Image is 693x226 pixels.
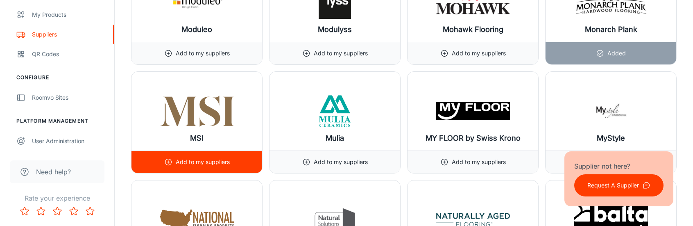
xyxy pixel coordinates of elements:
h6: Monarch Plank [585,24,637,35]
div: QR Codes [32,50,106,59]
p: Add to my suppliers [176,49,230,58]
button: Rate 5 star [82,203,98,219]
img: MY FLOOR by Swiss Krono [436,95,510,128]
span: Need help? [36,167,71,177]
div: Suppliers [32,30,106,39]
button: Rate 3 star [49,203,66,219]
p: Request A Supplier [587,181,639,190]
button: Rate 4 star [66,203,82,219]
h6: MyStyle [597,132,625,144]
img: MyStyle [574,95,648,128]
p: Add to my suppliers [314,49,368,58]
p: Added [607,49,626,58]
h6: Mulia [326,132,344,144]
img: Mulia [298,95,372,128]
button: Request A Supplier [574,174,664,196]
div: User Administration [32,137,106,146]
button: Rate 1 star [16,203,33,219]
p: Supplier not here? [574,161,664,171]
p: Add to my suppliers [452,158,506,167]
h6: Moduleo [181,24,212,35]
div: Roomvo Sites [32,93,106,102]
p: Add to my suppliers [452,49,506,58]
h6: Mohawk Flooring [443,24,503,35]
h6: Modulyss [318,24,352,35]
div: My Products [32,10,106,19]
h6: MSI [190,132,204,144]
img: MSI [160,95,234,128]
p: Rate your experience [7,193,108,203]
p: Add to my suppliers [314,158,368,167]
button: Rate 2 star [33,203,49,219]
h6: MY FLOOR by Swiss Krono [426,132,521,144]
p: Add to my suppliers [176,158,230,167]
